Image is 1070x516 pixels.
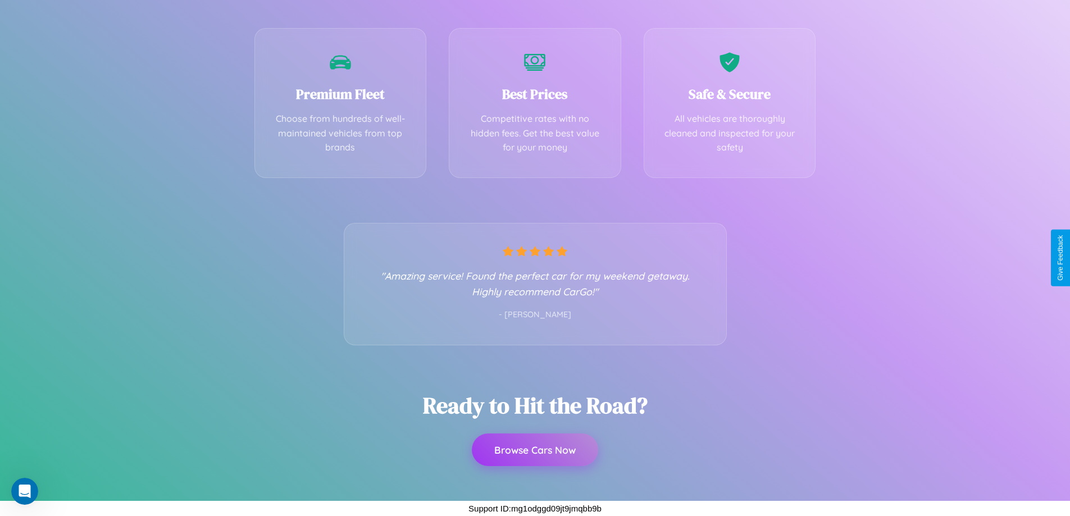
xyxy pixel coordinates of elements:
[11,478,38,505] iframe: Intercom live chat
[466,85,604,103] h3: Best Prices
[472,433,598,466] button: Browse Cars Now
[466,112,604,155] p: Competitive rates with no hidden fees. Get the best value for your money
[661,112,799,155] p: All vehicles are thoroughly cleaned and inspected for your safety
[367,308,704,322] p: - [PERSON_NAME]
[661,85,799,103] h3: Safe & Secure
[1057,235,1064,281] div: Give Feedback
[423,390,648,421] h2: Ready to Hit the Road?
[367,268,704,299] p: "Amazing service! Found the perfect car for my weekend getaway. Highly recommend CarGo!"
[272,85,409,103] h3: Premium Fleet
[468,501,602,516] p: Support ID: mg1odggd09jt9jmqbb9b
[272,112,409,155] p: Choose from hundreds of well-maintained vehicles from top brands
